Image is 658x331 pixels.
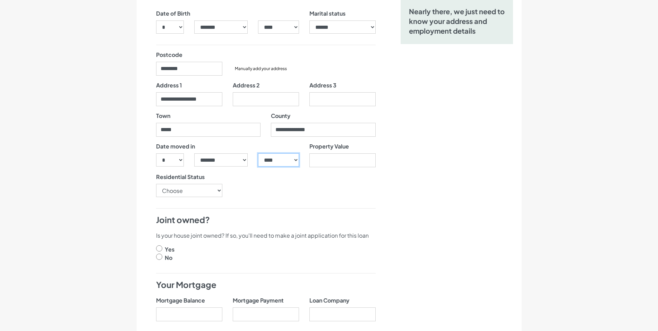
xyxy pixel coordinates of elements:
[309,296,349,305] label: Loan Company
[156,231,376,240] p: Is your house joint owned? If so, you'll need to make a joint application for this loan
[165,254,172,262] label: No
[309,142,349,151] label: Property Value
[156,9,190,18] label: Date of Birth
[156,214,376,226] h4: Joint owned?
[156,142,195,151] label: Date moved in
[233,65,289,72] button: Manually add your address
[156,173,205,181] label: Residential Status
[156,51,182,59] label: Postcode
[156,112,170,120] label: Town
[409,7,505,36] h5: Nearly there, we just need to know your address and employment details
[271,112,290,120] label: County
[156,296,205,305] label: Mortgage Balance
[309,81,336,90] label: Address 3
[233,296,284,305] label: Mortgage Payment
[156,279,376,291] h4: Your Mortgage
[165,245,174,254] label: Yes
[233,81,260,90] label: Address 2
[156,81,182,90] label: Address 1
[309,9,345,18] label: Marital status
